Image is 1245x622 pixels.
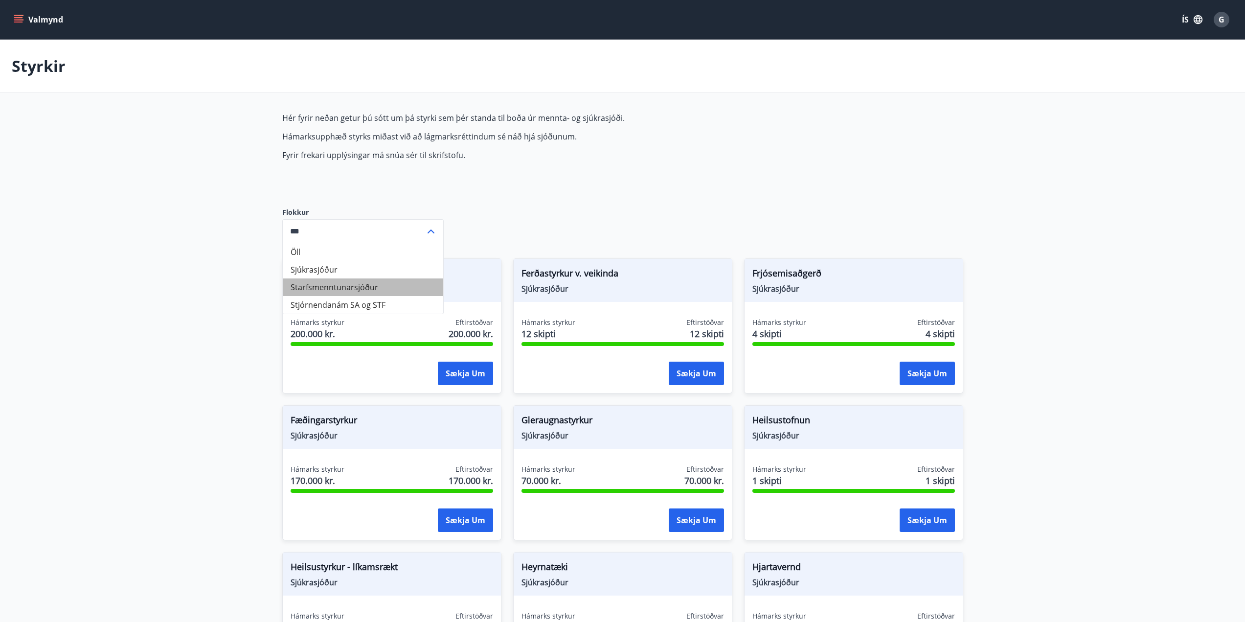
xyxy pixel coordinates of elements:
span: Hámarks styrkur [752,464,806,474]
button: Sækja um [438,508,493,532]
span: Ferðastyrkur v. veikinda [521,267,724,283]
span: Eftirstöðvar [686,611,724,621]
span: Eftirstöðvar [686,464,724,474]
button: Sækja um [900,362,955,385]
span: Eftirstöðvar [455,318,493,327]
span: 12 skipti [521,327,575,340]
span: Heilsustofnun [752,414,955,430]
button: G [1210,8,1233,31]
button: Sækja um [669,508,724,532]
span: 200.000 kr. [449,327,493,340]
p: Fyrir frekari upplýsingar má snúa sér til skrifstofu. [282,150,744,161]
button: menu [12,11,67,28]
span: 170.000 kr. [449,474,493,487]
span: 170.000 kr. [291,474,344,487]
span: Sjúkrasjóður [521,283,724,294]
span: Eftirstöðvar [455,464,493,474]
span: 70.000 kr. [521,474,575,487]
span: Eftirstöðvar [455,611,493,621]
span: Eftirstöðvar [917,464,955,474]
span: Hámarks styrkur [291,611,344,621]
span: Hámarks styrkur [291,318,344,327]
span: Heilsustyrkur - líkamsrækt [291,560,493,577]
span: Heyrnatæki [521,560,724,577]
button: Sækja um [669,362,724,385]
span: Hámarks styrkur [752,318,806,327]
button: Sækja um [438,362,493,385]
span: Frjósemisaðgerð [752,267,955,283]
span: Hjartavernd [752,560,955,577]
button: ÍS [1177,11,1208,28]
span: 4 skipti [926,327,955,340]
span: 4 skipti [752,327,806,340]
span: 12 skipti [690,327,724,340]
span: Sjúkrasjóður [752,430,955,441]
li: Sjúkrasjóður [283,261,443,278]
span: Hámarks styrkur [291,464,344,474]
span: Hámarks styrkur [521,318,575,327]
span: Sjúkrasjóður [752,577,955,588]
span: Hámarks styrkur [521,464,575,474]
span: Sjúkrasjóður [521,430,724,441]
span: Hámarks styrkur [521,611,575,621]
span: 1 skipti [752,474,806,487]
span: Hámarks styrkur [752,611,806,621]
li: Öll [283,243,443,261]
span: 200.000 kr. [291,327,344,340]
li: Starfsmenntunarsjóður [283,278,443,296]
label: Flokkur [282,207,444,217]
p: Hámarksupphæð styrks miðast við að lágmarksréttindum sé náð hjá sjóðunum. [282,131,744,142]
span: Eftirstöðvar [917,611,955,621]
li: Stjórnendanám SA og STF [283,296,443,314]
p: Styrkir [12,55,66,77]
span: Gleraugnastyrkur [521,414,724,430]
button: Sækja um [900,508,955,532]
span: G [1219,14,1224,25]
span: Sjúkrasjóður [291,430,493,441]
span: 1 skipti [926,474,955,487]
span: Sjúkrasjóður [291,577,493,588]
span: Eftirstöðvar [686,318,724,327]
span: 70.000 kr. [684,474,724,487]
span: Sjúkrasjóður [752,283,955,294]
p: Hér fyrir neðan getur þú sótt um þá styrki sem þér standa til boða úr mennta- og sjúkrasjóði. [282,113,744,123]
span: Eftirstöðvar [917,318,955,327]
span: Sjúkrasjóður [521,577,724,588]
span: Fæðingarstyrkur [291,414,493,430]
